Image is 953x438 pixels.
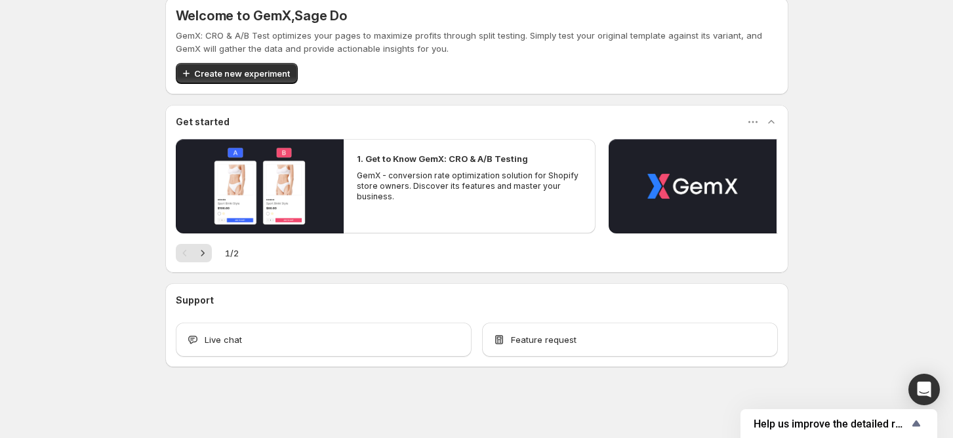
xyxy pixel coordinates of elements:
[194,67,290,80] span: Create new experiment
[176,294,214,307] h3: Support
[908,374,940,405] div: Open Intercom Messenger
[357,170,582,202] p: GemX - conversion rate optimization solution for Shopify store owners. Discover its features and ...
[176,244,212,262] nav: Pagination
[754,418,908,430] span: Help us improve the detailed report for A/B campaigns
[176,115,230,129] h3: Get started
[176,139,344,233] button: Play video
[205,333,242,346] span: Live chat
[193,244,212,262] button: Next
[609,139,777,233] button: Play video
[176,8,348,24] h5: Welcome to GemX
[225,247,239,260] span: 1 / 2
[176,63,298,84] button: Create new experiment
[291,8,348,24] span: , Sage Do
[176,29,778,55] p: GemX: CRO & A/B Test optimizes your pages to maximize profits through split testing. Simply test ...
[511,333,577,346] span: Feature request
[754,416,924,431] button: Show survey - Help us improve the detailed report for A/B campaigns
[357,152,528,165] h2: 1. Get to Know GemX: CRO & A/B Testing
